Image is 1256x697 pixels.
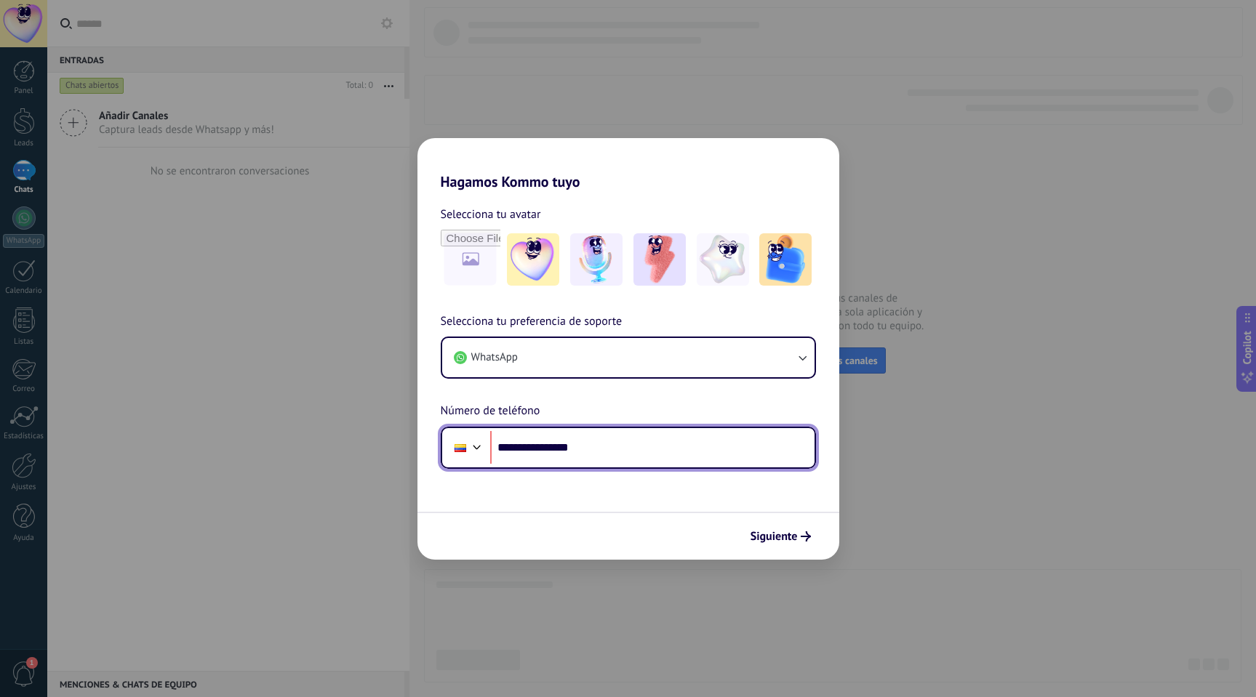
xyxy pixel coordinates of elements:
[417,138,839,190] h2: Hagamos Kommo tuyo
[570,233,623,286] img: -2.jpeg
[441,402,540,421] span: Número de teléfono
[441,313,623,331] span: Selecciona tu preferencia de soporte
[759,233,812,286] img: -5.jpeg
[441,205,541,224] span: Selecciona tu avatar
[744,524,817,549] button: Siguiente
[507,233,559,286] img: -1.jpeg
[751,531,798,541] span: Siguiente
[442,338,815,377] button: WhatsApp
[633,233,686,286] img: -3.jpeg
[697,233,749,286] img: -4.jpeg
[471,350,518,365] span: WhatsApp
[447,432,474,463] div: Colombia: + 57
